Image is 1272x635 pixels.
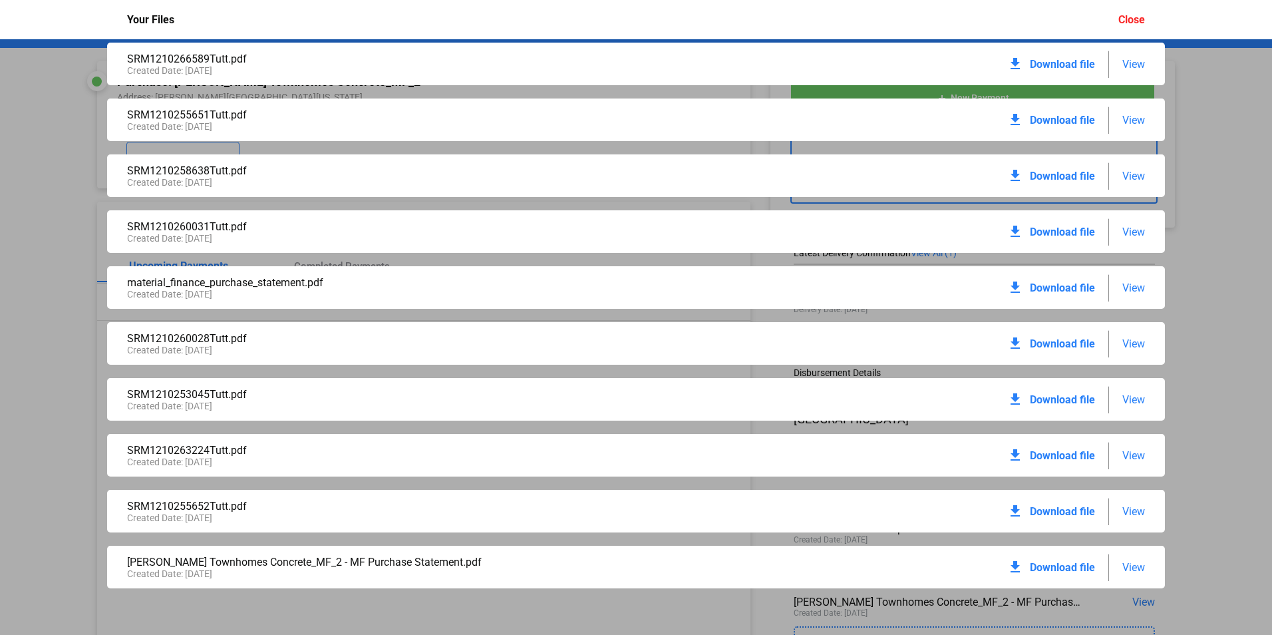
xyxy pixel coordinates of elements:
[127,13,174,26] div: Your Files
[1122,449,1145,462] span: View
[127,457,636,467] div: Created Date: [DATE]
[1007,56,1023,72] mat-icon: download
[127,65,636,76] div: Created Date: [DATE]
[1118,13,1145,26] div: Close
[1030,561,1095,574] span: Download file
[1030,449,1095,462] span: Download file
[1030,114,1095,126] span: Download file
[1030,58,1095,71] span: Download file
[1007,447,1023,463] mat-icon: download
[127,108,636,121] div: SRM1210255651Tutt.pdf
[127,332,636,345] div: SRM1210260028Tutt.pdf
[1007,168,1023,184] mat-icon: download
[1007,391,1023,407] mat-icon: download
[127,121,636,132] div: Created Date: [DATE]
[127,556,636,568] div: [PERSON_NAME] Townhomes Concrete_MF_2 - MF Purchase Statement.pdf
[127,345,636,355] div: Created Date: [DATE]
[1030,505,1095,518] span: Download file
[1007,112,1023,128] mat-icon: download
[1007,224,1023,240] mat-icon: download
[1122,114,1145,126] span: View
[1030,282,1095,294] span: Download file
[127,500,636,513] div: SRM1210255652Tutt.pdf
[1007,280,1023,296] mat-icon: download
[127,568,636,579] div: Created Date: [DATE]
[127,276,636,289] div: material_finance_purchase_statement.pdf
[1122,282,1145,294] span: View
[127,177,636,188] div: Created Date: [DATE]
[127,513,636,523] div: Created Date: [DATE]
[1030,170,1095,182] span: Download file
[1030,337,1095,350] span: Download file
[127,388,636,401] div: SRM1210253045Tutt.pdf
[1122,337,1145,350] span: View
[1122,505,1145,518] span: View
[1007,559,1023,575] mat-icon: download
[127,164,636,177] div: SRM1210258638Tutt.pdf
[127,233,636,244] div: Created Date: [DATE]
[1122,58,1145,71] span: View
[1007,335,1023,351] mat-icon: download
[127,53,636,65] div: SRM1210266589Tutt.pdf
[127,289,636,300] div: Created Date: [DATE]
[1122,226,1145,238] span: View
[1122,393,1145,406] span: View
[1122,170,1145,182] span: View
[1007,503,1023,519] mat-icon: download
[1030,226,1095,238] span: Download file
[127,401,636,411] div: Created Date: [DATE]
[127,220,636,233] div: SRM1210260031Tutt.pdf
[127,444,636,457] div: SRM1210263224Tutt.pdf
[1122,561,1145,574] span: View
[1030,393,1095,406] span: Download file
